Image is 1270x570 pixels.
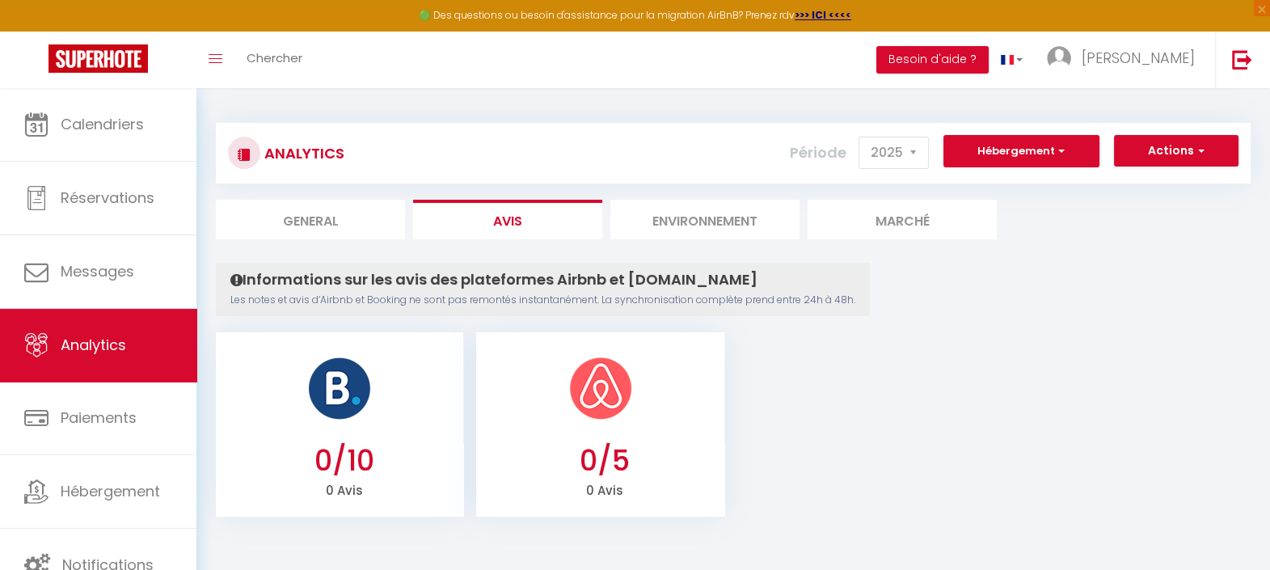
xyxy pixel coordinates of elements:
[49,44,148,73] img: Super Booking
[808,200,997,239] li: Marché
[61,407,137,428] span: Paiements
[1232,49,1252,70] img: logout
[230,293,855,308] p: Les notes et avis d’Airbnb et Booking ne sont pas remontés instantanément. La synchronisation com...
[610,200,800,239] li: Environnement
[795,8,851,22] a: >>> ICI <<<<
[1114,135,1238,167] button: Actions
[489,444,721,478] h3: 0/5
[234,32,314,88] a: Chercher
[1082,48,1195,68] span: [PERSON_NAME]
[943,135,1099,167] button: Hébergement
[247,49,302,66] span: Chercher
[260,135,344,171] h3: Analytics
[230,271,855,289] h4: Informations sur les avis des plateformes Airbnb et [DOMAIN_NAME]
[216,200,405,239] li: General
[228,478,460,500] p: 0 Avis
[228,444,460,478] h3: 0/10
[1035,32,1215,88] a: ... [PERSON_NAME]
[61,114,144,134] span: Calendriers
[413,200,602,239] li: Avis
[876,46,989,74] button: Besoin d'aide ?
[61,188,154,208] span: Réservations
[489,478,721,500] p: 0 Avis
[61,261,134,281] span: Messages
[1047,46,1071,70] img: ...
[61,335,126,355] span: Analytics
[61,481,160,501] span: Hébergement
[790,135,846,171] label: Période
